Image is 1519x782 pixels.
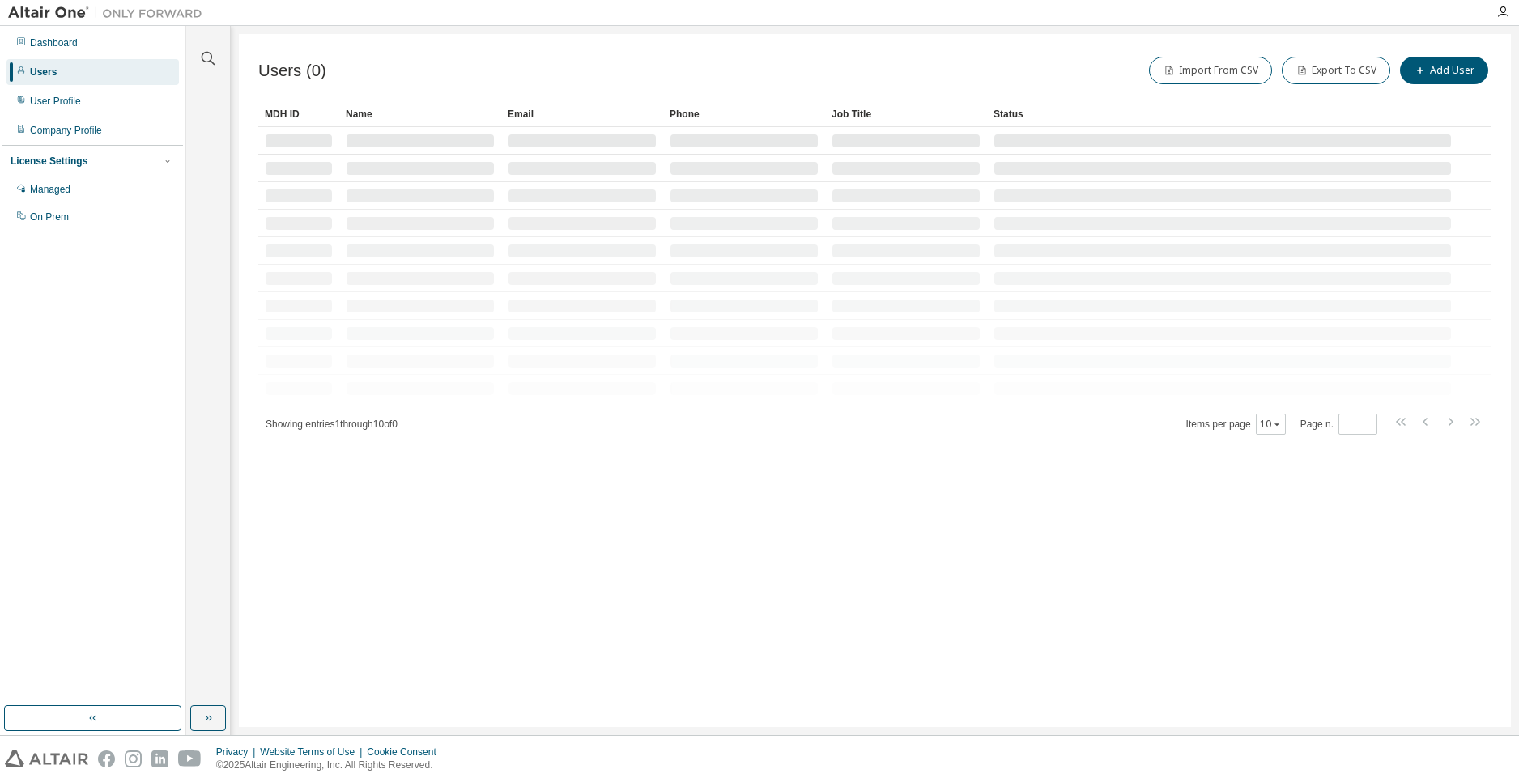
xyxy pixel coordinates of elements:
button: Add User [1400,57,1488,84]
span: Showing entries 1 through 10 of 0 [266,419,398,430]
span: Page n. [1300,414,1377,435]
img: facebook.svg [98,750,115,767]
button: 10 [1260,418,1282,431]
button: Export To CSV [1282,57,1390,84]
p: © 2025 Altair Engineering, Inc. All Rights Reserved. [216,759,446,772]
div: Cookie Consent [367,746,445,759]
div: Users [30,66,57,79]
button: Import From CSV [1149,57,1272,84]
div: Email [508,101,657,127]
div: Phone [670,101,819,127]
img: altair_logo.svg [5,750,88,767]
div: Dashboard [30,36,78,49]
div: Company Profile [30,124,102,137]
div: Job Title [832,101,981,127]
div: Privacy [216,746,260,759]
img: instagram.svg [125,750,142,767]
img: linkedin.svg [151,750,168,767]
img: youtube.svg [178,750,202,767]
div: Status [994,101,1452,127]
span: Items per page [1186,414,1286,435]
img: Altair One [8,5,211,21]
div: Website Terms of Use [260,746,367,759]
div: MDH ID [265,101,333,127]
span: Users (0) [258,62,326,80]
div: On Prem [30,210,69,223]
div: User Profile [30,95,81,108]
div: Name [346,101,495,127]
div: License Settings [11,155,87,168]
div: Managed [30,183,70,196]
